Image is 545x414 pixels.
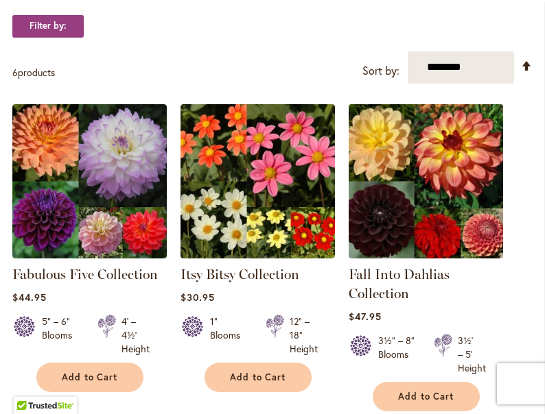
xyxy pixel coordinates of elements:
[12,266,158,282] a: Fabulous Five Collection
[373,382,480,411] button: Add to Cart
[181,291,215,304] span: $30.95
[10,365,49,404] iframe: Launch Accessibility Center
[349,266,450,302] a: Fall Into Dahlias Collection
[12,66,18,79] span: 6
[62,372,118,383] span: Add to Cart
[42,315,81,356] div: 5" – 6" Blooms
[362,58,399,84] label: Sort by:
[230,372,286,383] span: Add to Cart
[12,62,55,84] p: products
[12,104,167,258] img: Fabulous Five Collection
[121,315,150,356] div: 4' – 4½' Height
[345,100,507,262] img: Fall Into Dahlias Collection
[210,315,249,356] div: 1" Blooms
[458,334,486,375] div: 3½' – 5' Height
[378,334,417,375] div: 3½" – 8" Blooms
[290,315,318,356] div: 12" – 18" Height
[12,291,47,304] span: $44.95
[12,14,84,38] strong: Filter by:
[398,391,454,402] span: Add to Cart
[205,363,312,392] button: Add to Cart
[349,248,503,261] a: Fall Into Dahlias Collection
[181,248,335,261] a: Itsy Bitsy Collection
[12,248,167,261] a: Fabulous Five Collection
[181,266,299,282] a: Itsy Bitsy Collection
[181,104,335,258] img: Itsy Bitsy Collection
[349,310,382,323] span: $47.95
[36,363,143,392] button: Add to Cart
